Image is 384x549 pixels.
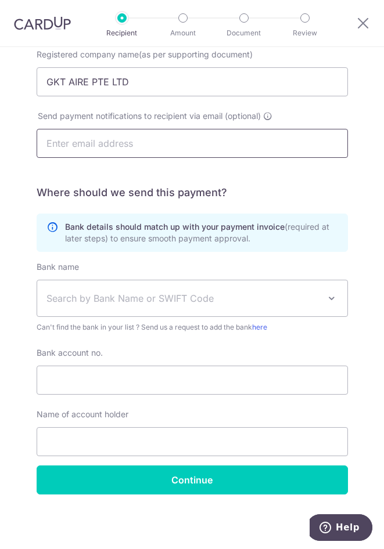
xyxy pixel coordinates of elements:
span: Registered company name(as per supporting document) [37,49,253,59]
span: Help [26,8,50,19]
input: Continue [37,465,348,494]
iframe: Opens a widget where you can find more information [310,514,372,543]
h5: Where should we send this payment? [37,186,348,200]
input: Enter email address [37,129,348,158]
p: Amount [160,27,206,39]
span: Search by Bank Name or SWIFT Code [46,291,320,305]
span: Send payment notifications to recipient via email (optional) [38,110,261,122]
p: Bank details should match up with your payment invoice [65,221,338,244]
span: Can't find the bank in your list ? Send us a request to add the bank [37,322,348,333]
p: Recipient [99,27,145,39]
label: Bank name [37,261,79,273]
p: Review [282,27,328,39]
label: Bank account no. [37,347,103,359]
label: Name of account holder [37,409,128,420]
p: Document [221,27,267,39]
a: here [252,323,267,331]
img: CardUp [14,16,71,30]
